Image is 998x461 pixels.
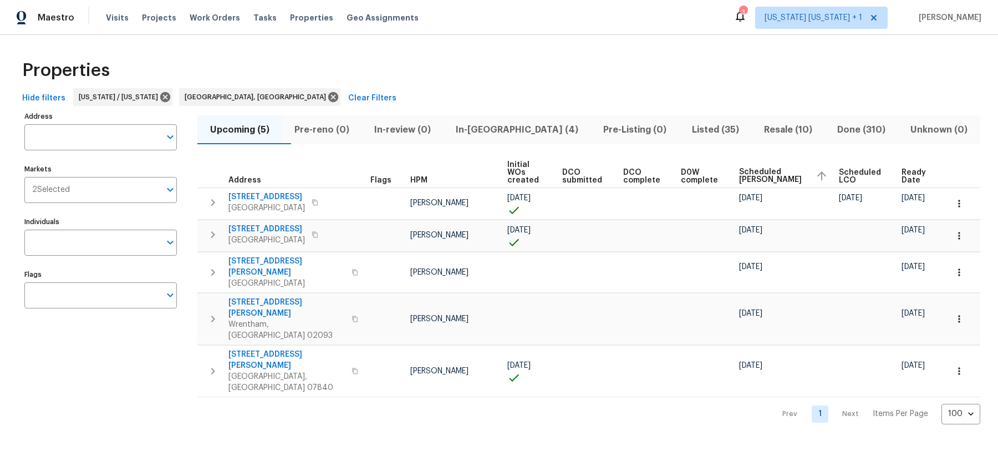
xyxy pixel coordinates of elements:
[228,235,305,246] span: [GEOGRAPHIC_DATA]
[162,287,178,303] button: Open
[450,122,584,138] span: In-[GEOGRAPHIC_DATA] (4)
[24,271,177,278] label: Flags
[832,122,892,138] span: Done (310)
[507,161,543,184] span: Initial WOs created
[24,113,177,120] label: Address
[598,122,673,138] span: Pre-Listing (0)
[765,12,862,23] span: [US_STATE] [US_STATE] + 1
[739,310,762,317] span: [DATE]
[410,231,469,239] span: [PERSON_NAME]
[228,224,305,235] span: [STREET_ADDRESS]
[288,122,355,138] span: Pre-reno (0)
[902,362,925,369] span: [DATE]
[73,88,172,106] div: [US_STATE] / [US_STATE]
[228,319,345,341] span: Wrentham, [GEOGRAPHIC_DATA] 02093
[368,122,436,138] span: In-review (0)
[24,166,177,173] label: Markets
[32,185,70,195] span: 2 Selected
[772,404,980,424] nav: Pagination Navigation
[253,14,277,22] span: Tasks
[902,194,925,202] span: [DATE]
[79,92,162,103] span: [US_STATE] / [US_STATE]
[905,122,974,138] span: Unknown (0)
[204,122,275,138] span: Upcoming (5)
[410,269,469,276] span: [PERSON_NAME]
[228,297,345,319] span: [STREET_ADDRESS][PERSON_NAME]
[812,406,828,423] a: Goto page 1
[228,256,345,278] span: [STREET_ADDRESS][PERSON_NAME]
[106,12,129,23] span: Visits
[902,169,928,184] span: Ready Date
[623,169,663,184] span: DCO complete
[228,176,261,184] span: Address
[162,182,178,197] button: Open
[739,226,762,234] span: [DATE]
[290,12,333,23] span: Properties
[162,129,178,145] button: Open
[142,12,176,23] span: Projects
[739,168,806,184] span: Scheduled [PERSON_NAME]
[562,169,604,184] span: DCO submitted
[344,88,401,109] button: Clear Filters
[410,176,427,184] span: HPM
[902,310,925,317] span: [DATE]
[758,122,818,138] span: Resale (10)
[190,12,240,23] span: Work Orders
[507,226,531,234] span: [DATE]
[873,408,928,419] p: Items Per Page
[902,226,925,234] span: [DATE]
[24,219,177,225] label: Individuals
[914,12,981,23] span: [PERSON_NAME]
[228,191,305,202] span: [STREET_ADDRESS]
[839,194,862,202] span: [DATE]
[739,263,762,271] span: [DATE]
[410,315,469,323] span: [PERSON_NAME]
[185,92,330,103] span: [GEOGRAPHIC_DATA], [GEOGRAPHIC_DATA]
[228,371,345,393] span: [GEOGRAPHIC_DATA], [GEOGRAPHIC_DATA] 07840
[739,194,762,202] span: [DATE]
[507,194,531,202] span: [DATE]
[38,12,74,23] span: Maestro
[410,199,469,207] span: [PERSON_NAME]
[228,202,305,214] span: [GEOGRAPHIC_DATA]
[839,169,883,184] span: Scheduled LCO
[686,122,745,138] span: Listed (35)
[941,399,980,428] div: 100
[681,169,720,184] span: D0W complete
[739,7,747,18] div: 3
[22,65,110,76] span: Properties
[228,278,345,289] span: [GEOGRAPHIC_DATA]
[179,88,340,106] div: [GEOGRAPHIC_DATA], [GEOGRAPHIC_DATA]
[162,235,178,250] button: Open
[18,88,70,109] button: Hide filters
[739,362,762,369] span: [DATE]
[410,367,469,375] span: [PERSON_NAME]
[348,92,396,105] span: Clear Filters
[347,12,419,23] span: Geo Assignments
[507,362,531,369] span: [DATE]
[370,176,391,184] span: Flags
[22,92,65,105] span: Hide filters
[902,263,925,271] span: [DATE]
[228,349,345,371] span: [STREET_ADDRESS][PERSON_NAME]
